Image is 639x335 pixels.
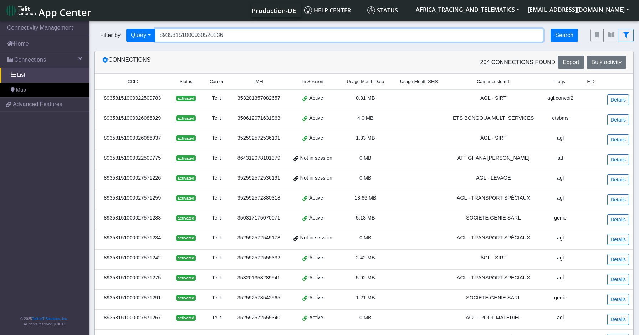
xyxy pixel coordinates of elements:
span: Not in session [300,174,332,182]
div: 89358151000027571259 [99,194,165,202]
div: agl [545,254,575,262]
div: ATT GHANA [PERSON_NAME] [450,154,537,162]
div: 89358151000027571226 [99,174,165,182]
a: Details [607,314,629,325]
span: Active [309,274,323,282]
span: 1.21 MB [356,295,375,300]
button: Query [126,29,155,42]
span: 1.33 MB [356,135,375,141]
div: AGL - TRANSPORT SPÉCIAUX [450,274,537,282]
a: Details [607,274,629,285]
div: Telit [206,234,227,242]
div: AGL - SIRT [450,94,537,102]
span: Advanced Features [13,100,62,109]
span: EID [587,78,595,85]
a: Your current platform instance [251,3,296,17]
span: activated [176,295,196,301]
span: Active [309,294,323,302]
div: Connections [97,56,364,69]
span: 0 MB [359,155,372,161]
div: Telit [206,94,227,102]
a: Details [607,154,629,165]
span: Usage Month Data [347,78,384,85]
span: Not in session [300,234,332,242]
span: 0 MB [359,235,372,241]
span: Active [309,114,323,122]
div: 352592572536191 [235,134,282,142]
div: AGL - SIRT [450,134,537,142]
img: logo-telit-cinterion-gw-new.png [6,5,36,16]
div: Telit [206,174,227,182]
div: agl [545,174,575,182]
a: Details [607,234,629,245]
span: Carrier custom 1 [477,78,510,85]
div: agl [545,314,575,322]
div: 353201358289541 [235,274,282,282]
button: Bulk activity [587,56,626,69]
div: 89358151000027571275 [99,274,165,282]
span: activated [176,235,196,241]
span: activated [176,255,196,261]
span: Status [367,6,398,14]
div: 350317175070071 [235,214,282,222]
span: activated [176,135,196,141]
div: Telit [206,194,227,202]
span: 5.13 MB [356,215,375,221]
span: Connections [14,56,46,64]
span: ICCID [126,78,138,85]
a: Details [607,214,629,225]
input: Search... [155,29,544,42]
div: Telit [206,254,227,262]
button: Search [551,29,578,42]
div: 352592572555332 [235,254,282,262]
a: Details [607,134,629,145]
div: Telit [206,294,227,302]
div: 89358151000026086937 [99,134,165,142]
span: activated [176,96,196,101]
span: List [17,71,25,79]
span: Active [309,194,323,202]
div: Telit [206,214,227,222]
div: genie [545,214,575,222]
span: App Center [39,6,91,19]
div: ETS BONGOUA MULTI SERVICES [450,114,537,122]
span: Map [16,86,26,94]
button: [EMAIL_ADDRESS][DOMAIN_NAME] [523,3,633,16]
span: Export [563,59,579,65]
div: agl [545,274,575,282]
div: AGL - TRANSPORT SPÉCIAUX [450,194,537,202]
span: activated [176,155,196,161]
div: 89358151000027571291 [99,294,165,302]
div: Telit [206,314,227,322]
span: 0 MB [359,315,372,320]
img: knowledge.svg [304,6,312,14]
span: 4.0 MB [357,115,374,121]
div: etsbms [545,114,575,122]
button: Export [558,56,584,69]
span: 0.31 MB [356,95,375,101]
span: 2.42 MB [356,255,375,261]
a: Help center [301,3,364,17]
span: 5.92 MB [356,275,375,280]
div: Telit [206,134,227,142]
a: Details [607,174,629,185]
a: Details [607,94,629,105]
span: Bulk activity [592,59,622,65]
div: agl [545,134,575,142]
div: agl,convoi2 [545,94,575,102]
div: 89358151000027571283 [99,214,165,222]
div: 352592572880318 [235,194,282,202]
div: Telit [206,154,227,162]
span: Help center [304,6,351,14]
button: AFRICA_TRACING_AND_TELEMATICS [411,3,523,16]
span: activated [176,315,196,321]
div: AGL - TRANSPORT SPÉCIAUX [450,234,537,242]
span: IMEI [254,78,264,85]
div: genie [545,294,575,302]
span: activated [176,115,196,121]
div: 89358151000027571267 [99,314,165,322]
div: 89358151000027571234 [99,234,165,242]
div: agl [545,194,575,202]
span: Active [309,254,323,262]
span: activated [176,195,196,201]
